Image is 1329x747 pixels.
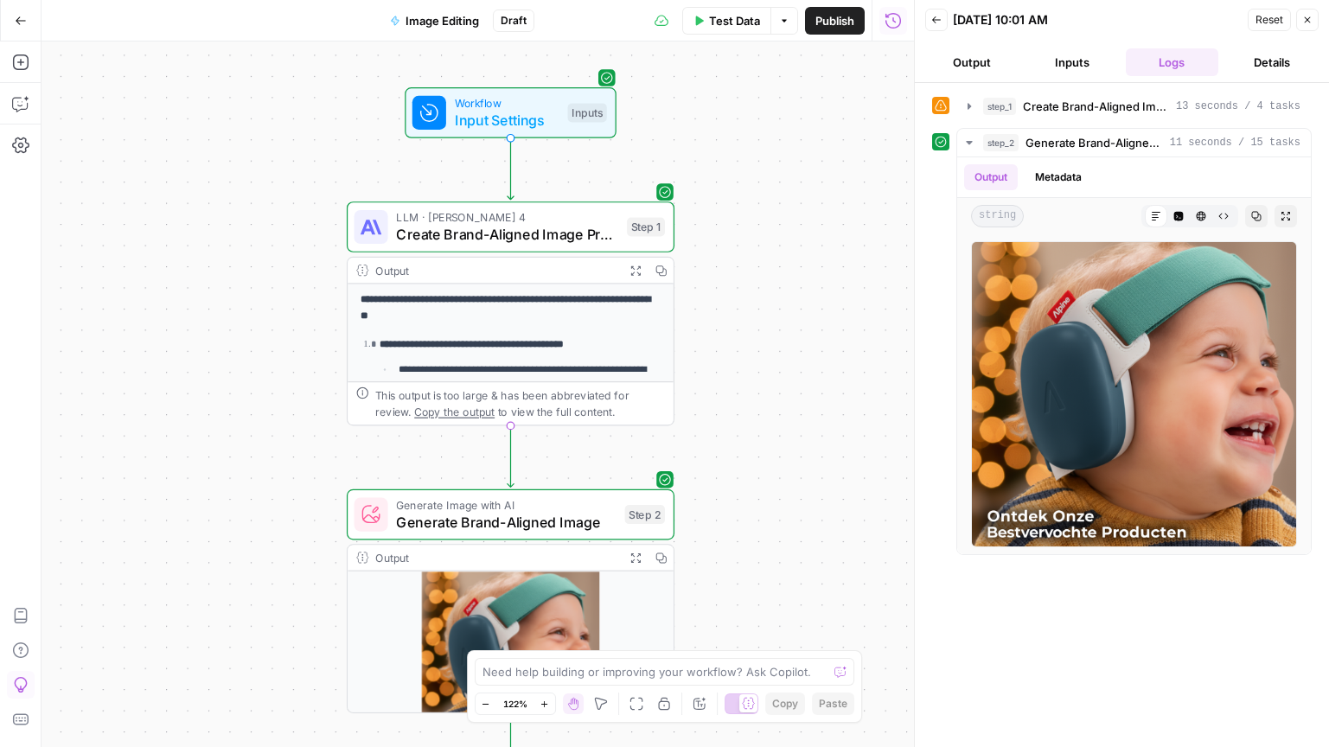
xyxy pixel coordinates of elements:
[812,693,854,715] button: Paste
[1176,99,1300,114] span: 13 seconds / 4 tasks
[983,98,1016,115] span: step_1
[380,7,489,35] button: Image Editing
[971,241,1297,547] img: output preview
[347,87,674,138] div: WorkflowInput SettingsInputs
[508,425,514,487] g: Edge from step_1 to step_2
[348,571,674,738] img: image.png
[1026,134,1163,151] span: Generate Brand-Aligned Image
[455,95,559,112] span: Workflow
[1256,12,1283,28] span: Reset
[503,697,527,711] span: 122%
[455,110,559,131] span: Input Settings
[709,12,760,29] span: Test Data
[396,209,618,227] span: LLM · [PERSON_NAME] 4
[682,7,770,35] button: Test Data
[627,217,665,236] div: Step 1
[625,505,665,524] div: Step 2
[957,157,1311,554] div: 11 seconds / 15 tasks
[396,496,616,514] span: Generate Image with AI
[1225,48,1319,76] button: Details
[1126,48,1219,76] button: Logs
[983,134,1019,151] span: step_2
[396,224,618,245] span: Create Brand-Aligned Image Prompt
[375,262,617,279] div: Output
[508,138,514,200] g: Edge from start to step_1
[568,103,607,122] div: Inputs
[925,48,1019,76] button: Output
[501,13,527,29] span: Draft
[1248,9,1291,31] button: Reset
[815,12,854,29] span: Publish
[964,164,1018,190] button: Output
[1025,164,1092,190] button: Metadata
[414,405,495,418] span: Copy the output
[819,696,847,712] span: Paste
[805,7,865,35] button: Publish
[765,693,805,715] button: Copy
[772,696,798,712] span: Copy
[971,205,1024,227] span: string
[957,129,1311,156] button: 11 seconds / 15 tasks
[957,93,1311,120] button: 13 seconds / 4 tasks
[406,12,479,29] span: Image Editing
[375,386,665,420] div: This output is too large & has been abbreviated for review. to view the full content.
[375,549,617,566] div: Output
[347,489,674,713] div: Generate Image with AIGenerate Brand-Aligned ImageStep 2Output
[396,511,616,532] span: Generate Brand-Aligned Image
[1023,98,1169,115] span: Create Brand-Aligned Image Prompt
[1026,48,1119,76] button: Inputs
[1170,135,1300,150] span: 11 seconds / 15 tasks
